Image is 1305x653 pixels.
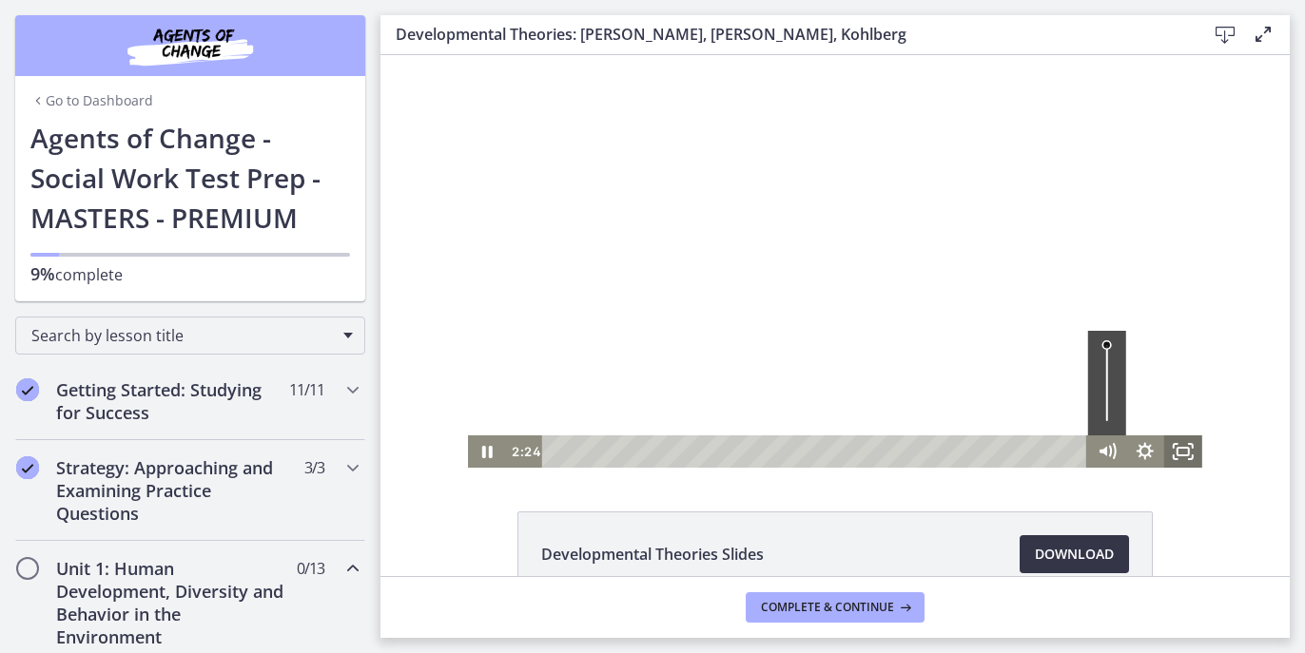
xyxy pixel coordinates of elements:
[16,456,39,479] i: Completed
[297,557,324,580] span: 0 / 13
[16,378,39,401] i: Completed
[56,557,288,648] h2: Unit 1: Human Development, Diversity and Behavior in the Environment
[56,378,288,424] h2: Getting Started: Studying for Success
[761,600,894,615] span: Complete & continue
[304,456,324,479] span: 3 / 3
[396,23,1176,46] h3: Developmental Theories: [PERSON_NAME], [PERSON_NAME], Kohlberg
[746,380,784,413] button: Show settings menu
[746,592,925,623] button: Complete & continue
[784,380,822,413] button: Fullscreen
[30,118,350,238] h1: Agents of Change - Social Work Test Prep - MASTERS - PREMIUM
[1035,543,1114,566] span: Download
[541,543,764,566] span: Developmental Theories Slides
[380,55,1290,468] iframe: Video Lesson
[708,380,746,413] button: Mute
[31,325,334,346] span: Search by lesson title
[1020,535,1129,573] a: Download
[76,23,304,68] img: Agents of Change
[289,378,324,401] span: 11 / 11
[15,317,365,355] div: Search by lesson title
[30,262,350,286] p: complete
[56,456,288,525] h2: Strategy: Approaching and Examining Practice Questions
[30,262,55,285] span: 9%
[30,91,153,110] a: Go to Dashboard
[708,276,746,380] div: Volume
